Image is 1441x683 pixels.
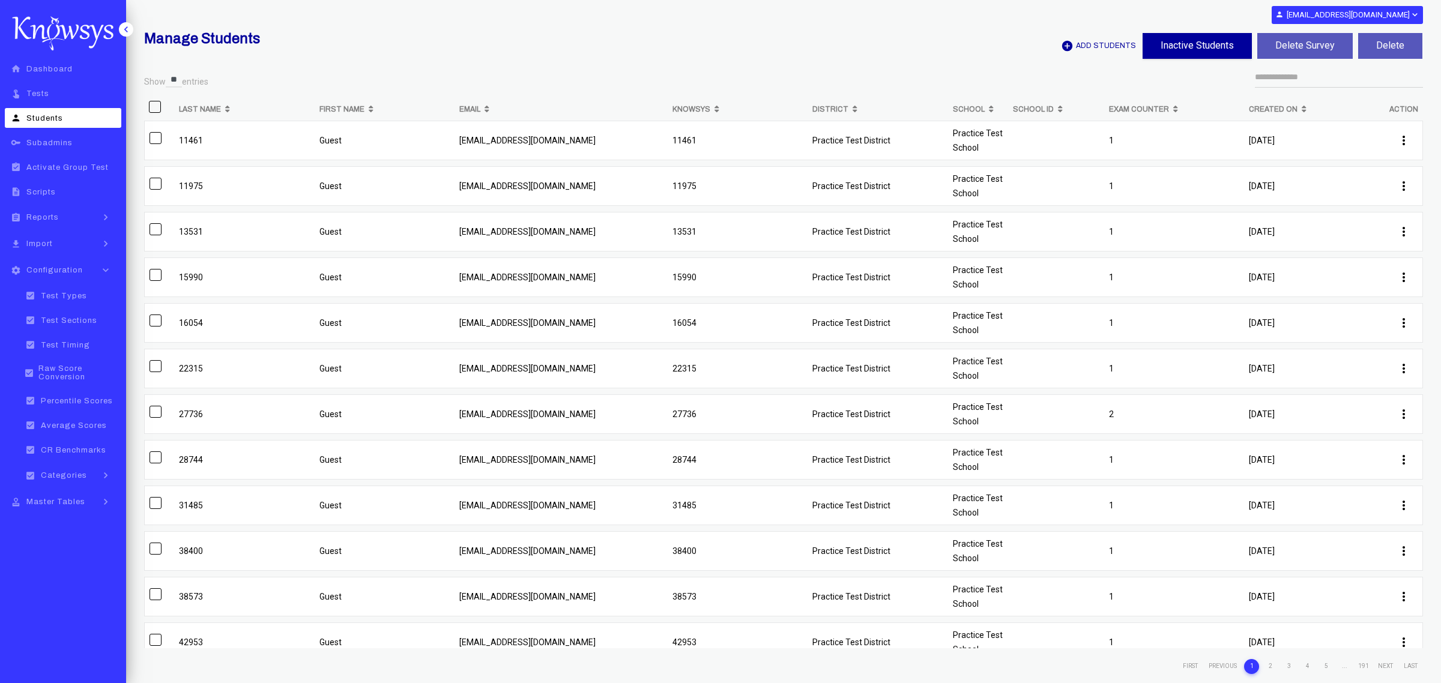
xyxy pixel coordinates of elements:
[26,213,59,221] span: Reports
[97,211,115,223] i: keyboard_arrow_right
[1397,316,1411,330] i: more_vert
[672,179,803,193] p: 11975
[672,133,803,148] p: 11461
[26,498,85,506] span: Master Tables
[672,407,803,421] p: 27736
[319,635,450,649] p: Guest
[179,316,310,330] p: 16054
[1109,635,1240,649] p: 1
[8,88,23,98] i: touch_app
[97,264,115,276] i: keyboard_arrow_down
[8,212,23,223] i: assignment
[179,361,310,376] p: 22315
[41,471,87,480] span: Categories
[812,316,943,330] p: Practice Test District
[8,137,23,148] i: key
[319,270,450,284] p: Guest
[1397,270,1411,284] i: more_vert
[179,635,310,649] p: 42953
[1013,102,1054,116] b: School ID
[1109,589,1240,604] p: 1
[1249,635,1380,649] p: [DATE]
[8,497,23,507] i: approval
[672,635,803,649] p: 42953
[1389,102,1418,116] b: Action
[1397,361,1411,376] i: more_vert
[953,537,1003,565] p: Practice Test School
[1143,33,1252,59] button: Inactive Students
[459,316,663,330] p: [EMAIL_ADDRESS][DOMAIN_NAME]
[1109,544,1240,558] p: 1
[179,544,310,558] p: 38400
[1397,407,1411,421] i: more_vert
[41,421,107,430] span: Average Scores
[120,23,132,35] i: keyboard_arrow_left
[8,64,23,74] i: home
[812,498,943,513] p: Practice Test District
[672,316,803,330] p: 16054
[1109,133,1240,148] p: 1
[1061,40,1074,52] i: add_circle
[23,396,38,406] i: check_box
[1356,659,1371,674] li: 191
[1109,498,1240,513] p: 1
[953,217,1003,246] p: Practice Test School
[1275,10,1284,19] i: person
[953,445,1003,474] p: Practice Test School
[1060,33,1137,59] button: add_circleAdd Students
[179,453,310,467] p: 28744
[26,114,63,122] span: Students
[812,407,943,421] p: Practice Test District
[23,368,35,378] i: check_box
[1249,133,1380,148] p: [DATE]
[459,179,663,193] p: [EMAIL_ADDRESS][DOMAIN_NAME]
[179,498,310,513] p: 31485
[1397,498,1411,513] i: more_vert
[179,133,310,148] p: 11461
[1249,102,1298,116] b: Created On
[953,102,985,116] b: School
[672,498,803,513] p: 31485
[812,179,943,193] p: Practice Test District
[812,133,943,148] p: Practice Test District
[1249,270,1380,284] p: [DATE]
[26,239,53,248] span: Import
[26,163,109,172] span: Activate Group Test
[459,544,663,558] p: [EMAIL_ADDRESS][DOMAIN_NAME]
[672,361,803,376] p: 22315
[23,471,38,481] i: check_box
[319,589,450,604] p: Guest
[1249,407,1380,421] p: [DATE]
[23,315,38,325] i: check_box
[23,290,38,301] i: check_box
[319,544,450,558] p: Guest
[812,361,943,376] p: Practice Test District
[319,316,450,330] p: Guest
[1281,659,1296,674] li: 3
[179,270,310,284] p: 15990
[812,544,943,558] p: Practice Test District
[953,354,1003,383] p: Practice Test School
[672,102,710,116] b: Knowsys
[97,469,115,481] i: keyboard_arrow_right
[1249,498,1380,513] p: [DATE]
[144,31,260,46] b: Manage Students
[26,188,56,196] span: Scripts
[953,308,1003,337] p: Practice Test School
[1287,10,1410,19] b: [EMAIL_ADDRESS][DOMAIN_NAME]
[319,407,450,421] p: Guest
[459,270,663,284] p: [EMAIL_ADDRESS][DOMAIN_NAME]
[1410,10,1419,20] i: expand_more
[1249,316,1380,330] p: [DATE]
[23,340,38,350] i: check_box
[144,76,166,88] label: Show
[1400,659,1421,673] li: Last
[459,224,663,239] p: [EMAIL_ADDRESS][DOMAIN_NAME]
[672,224,803,239] p: 13531
[1249,361,1380,376] p: [DATE]
[1397,544,1411,558] i: more_vert
[459,407,663,421] p: [EMAIL_ADDRESS][DOMAIN_NAME]
[953,263,1003,292] p: Practice Test School
[182,76,208,88] label: entries
[1109,102,1169,116] b: Exam Counter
